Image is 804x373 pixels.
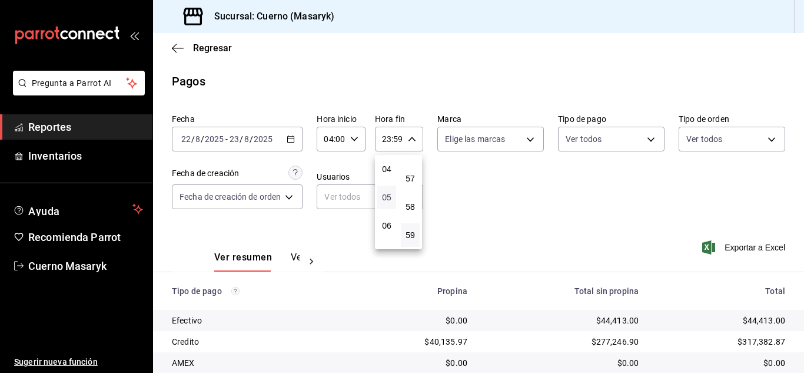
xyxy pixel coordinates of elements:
button: 57 [401,167,420,190]
span: 57 [408,174,413,183]
button: 06 [377,214,396,237]
span: 58 [408,202,413,212]
span: 05 [384,193,389,202]
button: 58 [401,195,420,219]
button: 05 [377,186,396,209]
span: 04 [384,164,389,174]
span: 06 [384,221,389,230]
button: 04 [377,157,396,181]
button: 59 [401,223,420,247]
span: 59 [408,230,413,240]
